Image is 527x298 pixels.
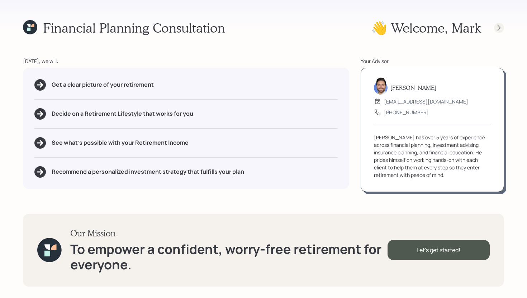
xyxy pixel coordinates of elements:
[52,110,193,117] h5: Decide on a Retirement Lifestyle that works for you
[361,57,504,65] div: Your Advisor
[374,134,491,179] div: [PERSON_NAME] has over 5 years of experience across financial planning, investment advising, insu...
[388,240,490,260] div: Let's get started!
[43,20,225,35] h1: Financial Planning Consultation
[390,84,436,91] h5: [PERSON_NAME]
[23,57,349,65] div: [DATE], we will:
[384,98,468,105] div: [EMAIL_ADDRESS][DOMAIN_NAME]
[70,228,388,239] h3: Our Mission
[52,139,189,146] h5: See what's possible with your Retirement Income
[384,109,429,116] div: [PHONE_NUMBER]
[371,20,481,35] h1: 👋 Welcome , Mark
[52,168,244,175] h5: Recommend a personalized investment strategy that fulfills your plan
[374,77,388,95] img: michael-russo-headshot.png
[52,81,154,88] h5: Get a clear picture of your retirement
[70,241,388,272] h1: To empower a confident, worry-free retirement for everyone.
